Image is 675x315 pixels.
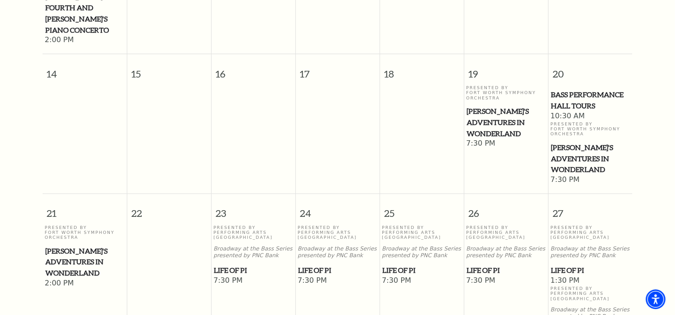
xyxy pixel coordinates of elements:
[550,276,630,286] span: 1:30 PM
[45,225,125,240] p: Presented By Fort Worth Symphony Orchestra
[466,106,546,139] a: Alice's Adventures in Wonderland
[551,89,630,111] span: Bass Performance Hall Tours
[45,246,125,279] a: Alice's Adventures in Wonderland
[549,194,633,225] span: 27
[464,54,548,85] span: 19
[466,225,546,240] p: Presented By Performing Arts [GEOGRAPHIC_DATA]
[551,265,630,276] span: Life of Pi
[550,225,630,240] p: Presented By Performing Arts [GEOGRAPHIC_DATA]
[296,194,380,225] span: 24
[298,265,377,276] a: Life of Pi
[382,225,462,240] p: Presented By Performing Arts [GEOGRAPHIC_DATA]
[298,246,377,259] p: Broadway at the Bass Series presented by PNC Bank
[380,194,464,225] span: 25
[45,246,124,279] span: [PERSON_NAME]'s Adventures in Wonderland
[550,89,630,111] a: Bass Performance Hall Tours
[45,279,125,289] span: 2:00 PM
[550,142,630,175] a: Alice's Adventures in Wonderland
[380,54,464,85] span: 18
[212,54,295,85] span: 16
[467,265,545,276] span: Life of Pi
[213,246,293,259] p: Broadway at the Bass Series presented by PNC Bank
[551,142,630,175] span: [PERSON_NAME]'s Adventures in Wonderland
[127,54,211,85] span: 15
[213,276,293,286] span: 7:30 PM
[550,286,630,301] p: Presented By Performing Arts [GEOGRAPHIC_DATA]
[382,246,462,259] p: Broadway at the Bass Series presented by PNC Bank
[466,276,546,286] span: 7:30 PM
[646,289,666,309] div: Accessibility Menu
[298,265,377,276] span: Life of Pi
[127,194,211,225] span: 22
[550,112,630,121] span: 10:30 AM
[550,265,630,276] a: Life of Pi
[464,194,548,225] span: 26
[466,85,546,100] p: Presented By Fort Worth Symphony Orchestra
[466,265,546,276] a: Life of Pi
[213,265,293,276] a: Life of Pi
[550,246,630,259] p: Broadway at the Bass Series presented by PNC Bank
[466,139,546,149] span: 7:30 PM
[43,194,127,225] span: 21
[213,225,293,240] p: Presented By Performing Arts [GEOGRAPHIC_DATA]
[382,276,462,286] span: 7:30 PM
[550,175,630,185] span: 7:30 PM
[466,246,546,259] p: Broadway at the Bass Series presented by PNC Bank
[298,225,377,240] p: Presented By Performing Arts [GEOGRAPHIC_DATA]
[382,265,462,276] a: Life of Pi
[214,265,293,276] span: Life of Pi
[467,106,545,139] span: [PERSON_NAME]'s Adventures in Wonderland
[549,54,633,85] span: 20
[212,194,295,225] span: 23
[550,121,630,137] p: Presented By Fort Worth Symphony Orchestra
[382,265,461,276] span: Life of Pi
[45,35,125,45] span: 2:00 PM
[296,54,380,85] span: 17
[43,54,127,85] span: 14
[298,276,377,286] span: 7:30 PM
